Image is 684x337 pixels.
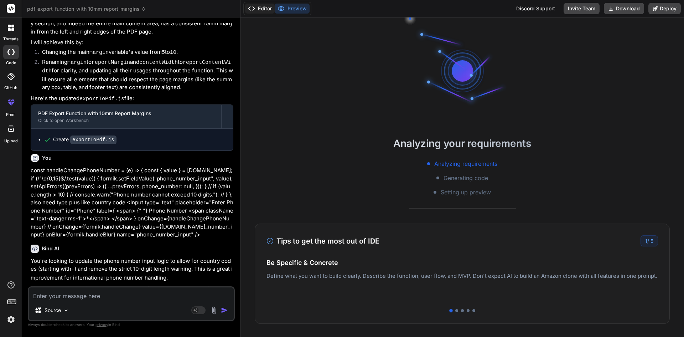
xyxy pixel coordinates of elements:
[63,307,69,313] img: Pick Models
[240,136,684,151] h2: Analyzing your requirements
[42,245,59,252] h6: Bind AI
[31,167,233,239] p: const handleChangePhoneNumber = (e) => { const { value } = [DOMAIN_NAME]; if (/^\d{0,15}$/.test(v...
[645,238,647,244] span: 1
[651,238,653,244] span: 5
[221,307,228,314] img: icon
[36,48,233,58] li: Changing the main variable's value from to .
[564,3,600,14] button: Invite Team
[45,307,61,314] p: Source
[5,313,17,326] img: settings
[162,50,165,56] code: 5
[95,322,108,327] span: privacy
[641,235,658,246] div: /
[71,266,74,272] code: +
[31,285,233,317] p: Since the provided snippet seems to be part of a React component using Formik, I'll create a new ...
[31,257,233,282] p: You're looking to update the phone number input logic to allow for country codes (starting with )...
[441,188,491,196] span: Setting up preview
[38,110,214,117] div: PDF Export Function with 10mm Report Margins
[275,4,310,14] button: Preview
[245,4,275,14] button: Editor
[67,60,87,66] code: margin
[89,50,109,56] code: margin
[4,85,17,91] label: GitHub
[3,36,19,42] label: threads
[434,159,497,168] span: Analyzing requirements
[31,11,233,36] p: Certainly! I'll update the function to ensure the report summary section, and indeed the entire m...
[266,236,379,246] h3: Tips to get the most out of IDE
[444,174,488,182] span: Generating code
[92,60,130,66] code: reportMargin
[31,95,233,103] p: Here's the updated file:
[648,3,681,14] button: Deploy
[79,96,124,102] code: exportToPdf.js
[170,50,176,56] code: 10
[266,258,658,267] h4: Be Specific & Concrete
[6,112,16,118] label: prem
[28,321,235,328] p: Always double-check its answers. Your in Bind
[512,3,559,14] div: Discord Support
[4,138,18,144] label: Upload
[6,60,16,66] label: code
[31,39,233,47] p: I will achieve this by:
[36,58,233,92] li: Renaming to and to for clarity, and updating all their usages throughout the function. This will ...
[38,118,214,123] div: Click to open Workbench
[42,154,52,162] h6: You
[604,3,644,14] button: Download
[210,306,218,315] img: attachment
[31,105,221,128] button: PDF Export Function with 10mm Report MarginsClick to open Workbench
[27,5,146,12] span: pdf_export_function_with_10mm_report_margins
[70,136,116,144] code: exportToPdf.js
[53,136,116,143] div: Create
[139,60,178,66] code: contentWidth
